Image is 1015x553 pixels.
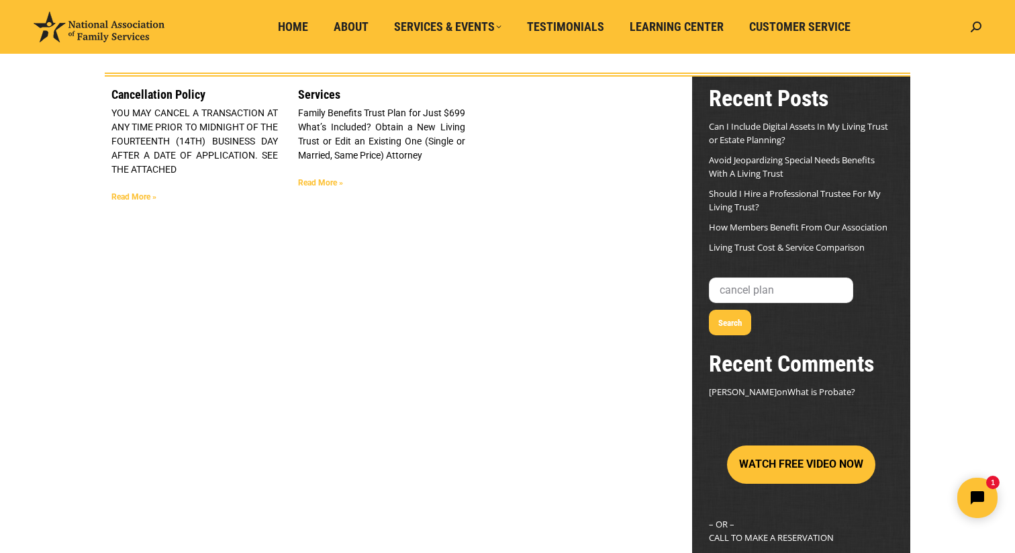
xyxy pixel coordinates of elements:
span: Customer Service [749,19,851,34]
h2: Recent Posts [709,83,893,113]
span: Services & Events [394,19,501,34]
p: – OR – CALL TO MAKE A RESERVATION [709,517,893,544]
a: What is Probate? [787,386,855,398]
img: National Association of Family Services [34,11,164,42]
a: How Members Benefit From Our Association [709,221,887,233]
a: About [324,14,378,40]
a: Avoid Jeopardizing Special Needs Benefits With A Living Trust [709,154,875,179]
footer: on [709,385,893,398]
p: Family Benefits Trust Plan for Just $699 What’s Included? Obtain a New Living Trust or Edit an Ex... [298,106,465,163]
a: Home [269,14,318,40]
a: WATCH FREE VIDEO NOW [727,458,875,470]
span: [PERSON_NAME] [709,386,777,398]
a: Services [298,87,340,101]
a: Living Trust Cost & Service Comparison [709,241,865,253]
span: Home [278,19,308,34]
span: About [334,19,369,34]
span: Testimonials [527,19,604,34]
button: WATCH FREE VIDEO NOW [727,445,875,484]
p: YOU MAY CANCEL A TRANSACTION AT ANY TIME PRIOR TO MIDNIGHT OF THE FOURTEENTH (14TH) BUSINESS DAY ... [111,106,278,177]
a: Learning Center [620,14,733,40]
a: Customer Service [740,14,860,40]
a: Read more about Cancellation Policy [111,192,156,202]
h2: Recent Comments [709,349,893,378]
a: Can I Include Digital Assets In My Living Trust or Estate Planning? [709,120,888,146]
a: Testimonials [518,14,614,40]
a: Should I Hire a Professional Trustee For My Living Trust? [709,187,881,213]
button: Search [709,310,751,335]
a: Read more about Services [298,178,343,187]
iframe: Tidio Chat [778,466,1009,529]
span: Learning Center [630,19,724,34]
a: Cancellation Policy [111,87,205,101]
